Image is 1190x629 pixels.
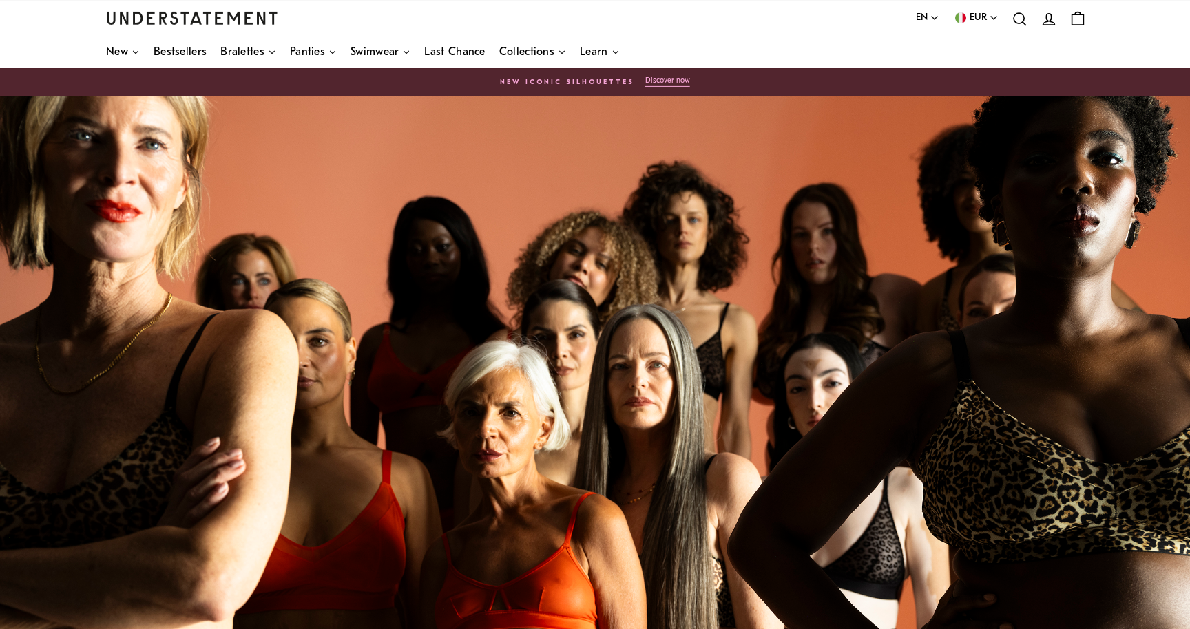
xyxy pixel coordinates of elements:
[499,36,566,68] a: Collections
[154,36,207,68] a: Bestsellers
[220,36,276,68] a: Bralettes
[580,47,608,58] span: Learn
[351,47,399,58] span: Swimwear
[499,47,554,58] span: Collections
[14,72,1176,92] a: New Iconic Silhouettes Discover now
[916,10,939,25] button: EN
[953,10,999,25] button: EUR
[580,36,620,68] a: Learn
[916,10,928,25] span: EN
[290,36,337,68] a: Panties
[106,12,278,24] a: Understatement Homepage
[970,10,987,25] span: EUR
[500,78,634,87] h6: New Iconic Silhouettes
[106,36,140,68] a: New
[424,47,485,58] span: Last Chance
[154,47,207,58] span: Bestsellers
[220,47,264,58] span: Bralettes
[351,36,410,68] a: Swimwear
[290,47,325,58] span: Panties
[106,47,128,58] span: New
[645,76,690,85] p: Discover now
[424,36,485,68] a: Last Chance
